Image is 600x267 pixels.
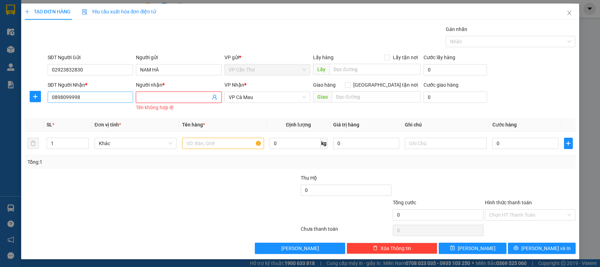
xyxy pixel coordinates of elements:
[224,82,244,88] span: VP Nhận
[313,55,334,60] span: Lấy hàng
[424,92,487,103] input: Cước giao hàng
[255,243,346,254] button: [PERSON_NAME]
[514,246,518,251] span: printer
[458,244,496,252] span: [PERSON_NAME]
[99,138,172,149] span: Khác
[380,244,411,252] span: Xóa Thông tin
[286,122,311,128] span: Định lượng
[564,138,573,149] button: plus
[564,141,572,146] span: plus
[508,243,576,254] button: printer[PERSON_NAME] và In
[559,4,579,23] button: Close
[30,94,41,99] span: plus
[48,54,133,61] div: SĐT Người Gửi
[333,138,399,149] input: 0
[521,244,571,252] span: [PERSON_NAME] và In
[182,138,264,149] input: VD: Bàn, Ghế
[402,118,490,132] th: Ghi chú
[301,175,317,181] span: Thu Hộ
[320,138,328,149] span: kg
[393,200,416,205] span: Tổng cước
[182,122,205,128] span: Tên hàng
[28,138,39,149] button: delete
[300,225,392,237] div: Chưa thanh toán
[136,81,222,89] div: Người nhận
[281,244,319,252] span: [PERSON_NAME]
[333,122,359,128] span: Giá trị hàng
[48,81,133,89] div: SĐT Người Nhận
[390,54,421,61] span: Lấy tận nơi
[28,158,232,166] div: Tổng: 1
[405,138,487,149] input: Ghi Chú
[229,64,306,75] span: VP Cần Thơ
[332,91,421,103] input: Dọc đường
[313,82,336,88] span: Giao hàng
[313,91,332,103] span: Giao
[224,54,310,61] div: VP gửi
[446,26,467,32] label: Gán nhãn
[485,200,532,205] label: Hình thức thanh toán
[136,54,222,61] div: Người gửi
[350,81,421,89] span: [GEOGRAPHIC_DATA] tận nơi
[492,122,517,128] span: Cước hàng
[329,64,421,75] input: Dọc đường
[424,55,455,60] label: Cước lấy hàng
[450,246,455,251] span: save
[347,243,437,254] button: deleteXóa Thông tin
[25,9,71,14] span: TẠO ĐƠN HÀNG
[30,91,41,102] button: plus
[25,9,30,14] span: plus
[229,92,306,103] span: VP Cà Mau
[424,82,458,88] label: Cước giao hàng
[82,9,88,15] img: icon
[424,64,487,75] input: Cước lấy hàng
[566,10,572,16] span: close
[95,122,121,128] span: Đơn vị tính
[82,9,156,14] span: Yêu cầu xuất hóa đơn điện tử
[212,94,217,100] span: user-add
[47,122,52,128] span: SL
[313,64,329,75] span: Lấy
[136,104,222,112] div: Tên không hợp lệ
[439,243,506,254] button: save[PERSON_NAME]
[373,246,378,251] span: delete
